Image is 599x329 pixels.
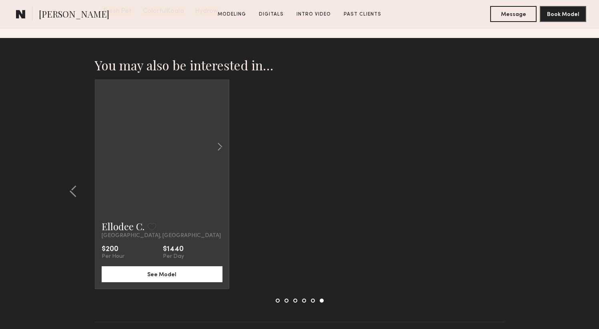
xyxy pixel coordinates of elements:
[490,6,537,22] button: Message
[102,271,222,277] a: See Model
[163,253,184,260] div: Per Day
[214,11,249,18] a: Modeling
[102,253,124,260] div: Per Hour
[102,220,144,233] a: Ellodee C.
[39,8,109,22] span: [PERSON_NAME]
[102,245,124,253] div: $200
[102,233,221,239] span: [GEOGRAPHIC_DATA], [GEOGRAPHIC_DATA]
[95,57,505,73] h2: You may also be interested in…
[540,6,586,22] button: Book Model
[163,245,184,253] div: $1440
[540,10,586,17] a: Book Model
[341,11,385,18] a: Past Clients
[102,266,222,282] button: See Model
[256,11,287,18] a: Digitals
[293,11,334,18] a: Intro Video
